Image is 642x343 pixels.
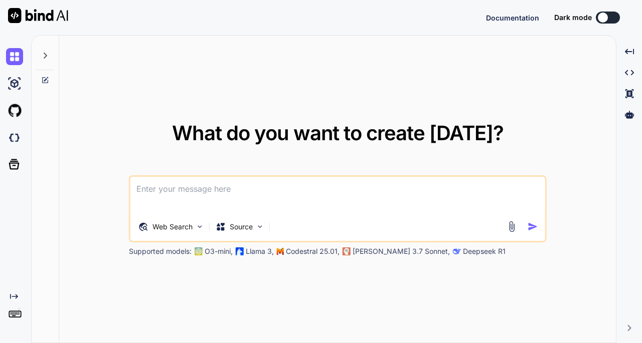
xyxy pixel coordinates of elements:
[8,8,68,23] img: Bind AI
[152,222,193,232] p: Web Search
[506,221,517,232] img: attachment
[6,102,23,119] img: githubLight
[486,13,539,23] button: Documentation
[246,246,274,256] p: Llama 3,
[286,246,340,256] p: Codestral 25.01,
[343,247,351,255] img: claude
[256,222,264,231] img: Pick Models
[230,222,253,232] p: Source
[129,246,192,256] p: Supported models:
[453,247,461,255] img: claude
[236,247,244,255] img: Llama2
[486,14,539,22] span: Documentation
[205,246,233,256] p: O3-mini,
[353,246,450,256] p: [PERSON_NAME] 3.7 Sonnet,
[554,13,592,23] span: Dark mode
[195,247,203,255] img: GPT-4
[6,48,23,65] img: chat
[6,75,23,92] img: ai-studio
[196,222,204,231] img: Pick Tools
[172,121,504,145] span: What do you want to create [DATE]?
[463,246,506,256] p: Deepseek R1
[527,221,538,232] img: icon
[6,129,23,146] img: darkCloudIdeIcon
[277,248,284,255] img: Mistral-AI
